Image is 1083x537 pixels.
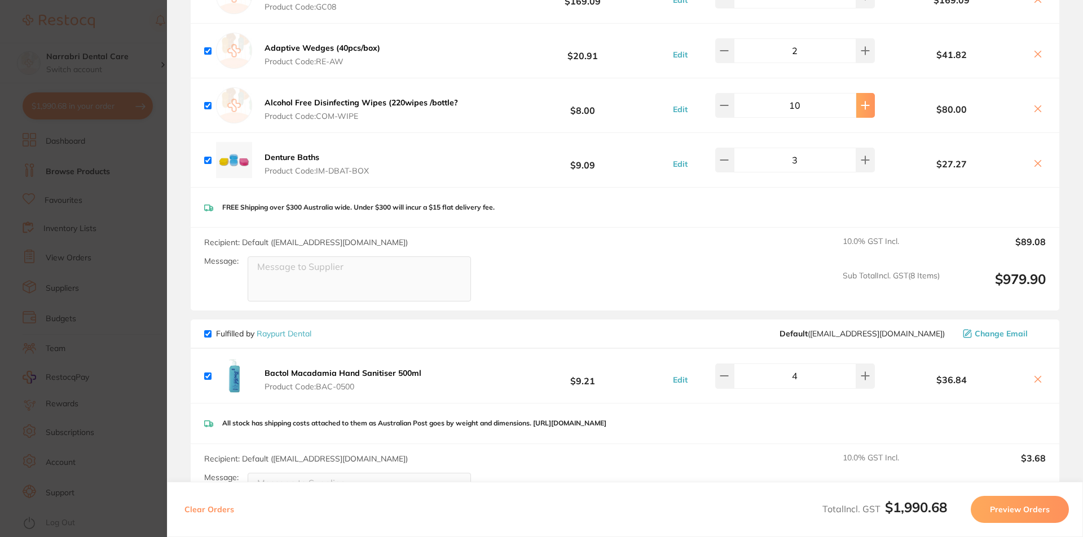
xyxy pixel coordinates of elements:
button: Adaptive Wedges (40pcs/box) Product Code:RE-AW [261,43,384,66]
b: $27.27 [878,159,1025,169]
button: Change Email [959,329,1046,339]
output: $89.08 [949,237,1046,261]
span: Product Code: BAC-0500 [265,382,421,391]
span: Total Incl. GST [822,503,947,514]
label: Message: [204,473,239,482]
p: All stock has shipping costs attached to them as Australian Post goes by weight and dimensions. [... [222,419,606,427]
b: Bactol Macadamia Hand Sanitiser 500ml [265,368,421,378]
span: 10.0 % GST Incl. [843,453,940,478]
span: Product Code: RE-AW [265,57,380,66]
span: Recipient: Default ( [EMAIL_ADDRESS][DOMAIN_NAME] ) [204,237,408,247]
button: Edit [670,159,691,169]
p: FREE Shipping over $300 Australia wide. Under $300 will incur a $15 flat delivery fee. [222,203,495,211]
img: OHZ3dDZzZQ [216,142,252,178]
span: Change Email [975,329,1028,338]
span: Sub Total Incl. GST ( 8 Items) [843,271,940,302]
span: orders@raypurtdental.com.au [780,329,945,338]
button: Alcohol Free Disinfecting Wipes (220wipes /bottle? Product Code:COM-WIPE [261,97,461,121]
span: Product Code: COM-WIPE [265,112,458,121]
span: Product Code: IM-DBAT-BOX [265,166,369,175]
b: Denture Baths [265,152,319,162]
b: $20.91 [499,41,667,61]
button: Clear Orders [181,496,237,523]
output: $3.68 [949,453,1046,478]
img: empty.jpg [216,87,252,123]
button: Preview Orders [971,496,1069,523]
b: $36.84 [878,375,1025,385]
b: $9.09 [499,150,667,171]
b: Default [780,329,808,339]
button: Edit [670,104,691,114]
b: $80.00 [878,104,1025,114]
output: $979.90 [949,271,1046,302]
button: Edit [670,50,691,60]
button: Edit [670,375,691,385]
img: empty.jpg [216,33,252,69]
span: Product Code: GC08 [265,2,369,11]
button: Bactol Macadamia Hand Sanitiser 500ml Product Code:BAC-0500 [261,368,425,392]
a: Raypurt Dental [257,329,311,339]
b: Alcohol Free Disinfecting Wipes (220wipes /bottle? [265,97,458,108]
img: bzJ5Yzd5NA [216,358,252,394]
b: Adaptive Wedges (40pcs/box) [265,43,380,53]
p: Fulfilled by [216,329,311,338]
span: Recipient: Default ( [EMAIL_ADDRESS][DOMAIN_NAME] ) [204,454,408,464]
label: Message: [204,256,239,266]
b: $9.21 [499,366,667,387]
button: Denture Baths Product Code:IM-DBAT-BOX [261,152,372,176]
b: $1,990.68 [885,499,947,516]
b: $8.00 [499,95,667,116]
span: 10.0 % GST Incl. [843,237,940,261]
b: $41.82 [878,50,1025,60]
